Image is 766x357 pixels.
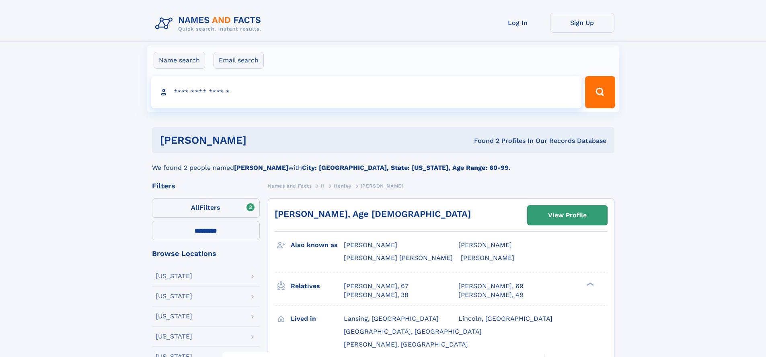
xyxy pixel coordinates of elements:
[585,76,615,108] button: Search Button
[156,293,192,299] div: [US_STATE]
[458,291,524,299] a: [PERSON_NAME], 49
[275,209,471,219] a: [PERSON_NAME], Age [DEMOGRAPHIC_DATA]
[334,183,351,189] span: Henley
[156,273,192,279] div: [US_STATE]
[344,315,439,322] span: Lansing, [GEOGRAPHIC_DATA]
[156,313,192,320] div: [US_STATE]
[152,13,268,35] img: Logo Names and Facts
[152,198,260,218] label: Filters
[344,282,409,291] a: [PERSON_NAME], 67
[344,328,482,335] span: [GEOGRAPHIC_DATA], [GEOGRAPHIC_DATA]
[268,181,312,191] a: Names and Facts
[291,238,344,252] h3: Also known as
[360,136,606,145] div: Found 2 Profiles In Our Records Database
[214,52,264,69] label: Email search
[321,181,325,191] a: H
[458,282,524,291] a: [PERSON_NAME], 69
[291,279,344,293] h3: Relatives
[548,206,587,225] div: View Profile
[302,164,509,171] b: City: [GEOGRAPHIC_DATA], State: [US_STATE], Age Range: 60-99
[344,241,397,249] span: [PERSON_NAME]
[344,291,409,299] a: [PERSON_NAME], 38
[528,206,607,225] a: View Profile
[550,13,614,33] a: Sign Up
[152,153,614,173] div: We found 2 people named with .
[156,333,192,340] div: [US_STATE]
[154,52,205,69] label: Name search
[151,76,582,108] input: search input
[344,254,453,262] span: [PERSON_NAME] [PERSON_NAME]
[458,241,512,249] span: [PERSON_NAME]
[321,183,325,189] span: H
[291,312,344,326] h3: Lived in
[334,181,351,191] a: Henley
[152,250,260,257] div: Browse Locations
[458,315,552,322] span: Lincoln, [GEOGRAPHIC_DATA]
[191,204,199,211] span: All
[234,164,288,171] b: [PERSON_NAME]
[344,340,468,348] span: [PERSON_NAME], [GEOGRAPHIC_DATA]
[361,183,404,189] span: [PERSON_NAME]
[585,281,594,287] div: ❯
[160,135,360,145] h1: [PERSON_NAME]
[152,182,260,190] div: Filters
[486,13,550,33] a: Log In
[461,254,514,262] span: [PERSON_NAME]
